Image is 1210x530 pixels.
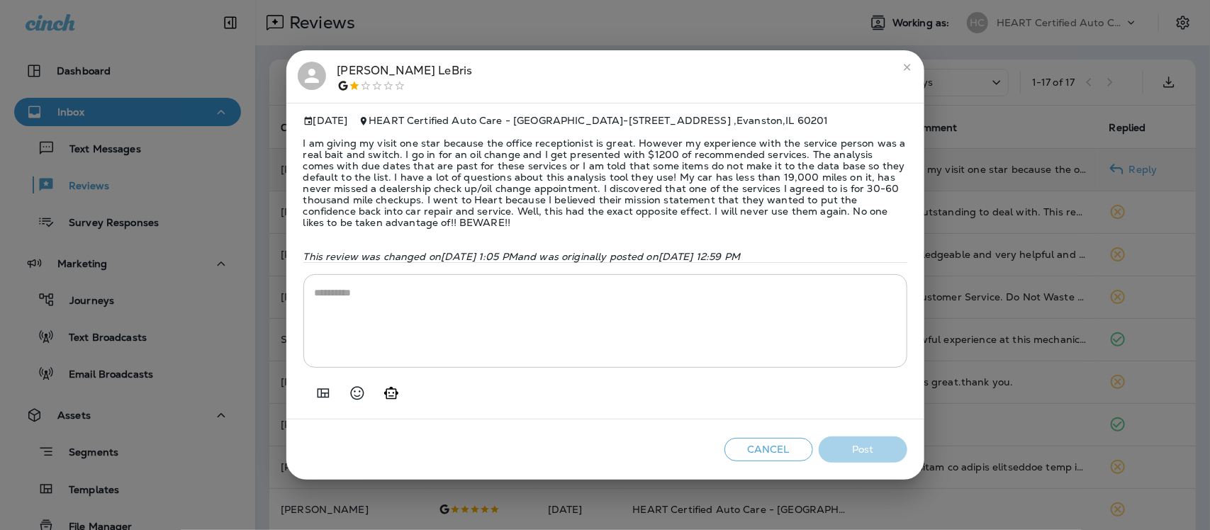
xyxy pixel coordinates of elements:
span: and was originally posted on [DATE] 12:59 PM [517,250,740,263]
button: close [896,56,919,79]
button: Select an emoji [343,379,371,407]
button: Add in a premade template [309,379,337,407]
button: Cancel [724,438,813,461]
span: HEART Certified Auto Care - [GEOGRAPHIC_DATA] - [STREET_ADDRESS] , Evanston , IL 60201 [369,114,828,127]
span: I am giving my visit one star because the office receptionist is great. However my experience wit... [303,126,907,239]
div: [PERSON_NAME] LeBris [337,62,473,91]
p: This review was changed on [DATE] 1:05 PM [303,251,907,262]
span: [DATE] [303,115,348,127]
button: Generate AI response [377,379,405,407]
